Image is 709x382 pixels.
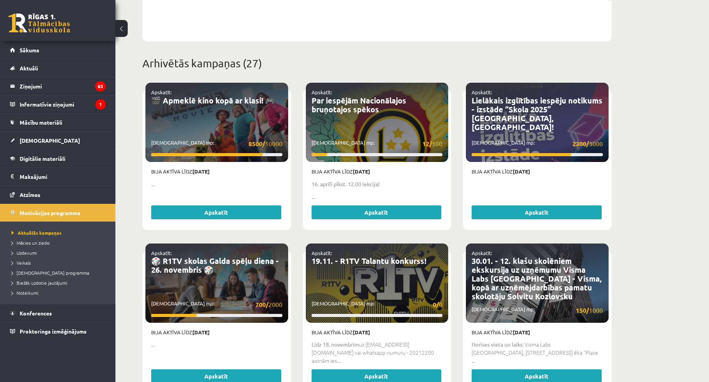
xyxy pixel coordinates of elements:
a: Rīgas 1. Tālmācības vidusskola [8,13,70,33]
strong: [DATE] [353,168,370,175]
a: Ziņojumi63 [10,77,106,95]
p: [DEMOGRAPHIC_DATA] mp: [312,139,443,148]
a: Uzdevumi [12,249,108,256]
a: Konferences [10,304,106,322]
p: [DEMOGRAPHIC_DATA] mp: [151,139,282,148]
i: 1 [95,99,106,110]
strong: [DATE] [353,329,370,335]
a: Apskatīt [151,205,281,219]
p: Arhivētās kampaņas (27) [142,55,612,72]
p: [DEMOGRAPHIC_DATA] mp: [312,300,443,309]
i: 63 [95,81,106,92]
legend: Ziņojumi [20,77,106,95]
a: Apskatīt: [312,89,332,95]
a: Maksājumi [10,168,106,185]
strong: Līdz 18. novembrim [312,341,359,348]
span: Aktuālās kampaņas [12,230,62,236]
span: Biežāk uzdotie jautājumi [12,280,67,286]
span: 3000 [572,139,603,148]
span: Aktuāli [20,65,38,72]
span: [DEMOGRAPHIC_DATA] programma [12,270,89,276]
a: Informatīvie ziņojumi1 [10,95,106,113]
span: Sākums [20,47,39,53]
a: Digitālie materiāli [10,150,106,167]
span: Motivācijas programma [20,209,80,216]
span: Atzīmes [20,191,40,198]
a: 30.01. - 12. klašu skolēniem ekskursija uz uzņēmumu Visma Labs [GEOGRAPHIC_DATA] - Visma, kopā ar... [472,256,602,301]
span: Mācies un ziedo [12,240,50,246]
p: : Visma Labs [GEOGRAPHIC_DATA], [STREET_ADDRESS] ēka "Place ... [472,340,603,365]
a: Apskatīt: [312,250,332,256]
p: ... [151,180,282,188]
strong: 150/ [576,306,589,314]
a: Biežāk uzdotie jautājumi [12,279,108,286]
p: [DEMOGRAPHIC_DATA] mp: [472,305,603,315]
a: [DEMOGRAPHIC_DATA] [10,132,106,149]
span: 10000 [249,139,282,148]
strong: 16. aprīlī plkst. 12.00 lekcija! [312,180,380,187]
legend: Informatīvie ziņojumi [20,95,106,113]
a: 19.11. - R1TV Talantu konkurss! [312,256,426,266]
a: [DEMOGRAPHIC_DATA] programma [12,269,108,276]
span: [DEMOGRAPHIC_DATA] [20,137,80,144]
strong: [DATE] [513,168,530,175]
span: 0 [433,300,442,309]
span: Uzdevumi [12,250,37,256]
a: Par iespējām Nacionālajos bruņotajos spēkos [312,95,406,114]
span: Noteikumi [12,290,38,296]
p: Bija aktīva līdz [472,329,603,336]
p: Bija aktīva līdz [151,329,282,336]
p: ... [151,340,282,349]
a: Proktoringa izmēģinājums [10,322,106,340]
strong: 2300/ [572,140,589,148]
a: Apskatīt: [472,250,492,256]
p: Bija aktīva līdz [312,329,443,336]
strong: [DATE] [192,168,210,175]
strong: 700/ [255,300,269,309]
a: Aktuāli [10,59,106,77]
strong: 12/ [422,140,432,148]
p: [DEMOGRAPHIC_DATA] mp: [151,300,282,309]
a: Mācies un ziedo [12,239,108,246]
p: uz [EMAIL_ADDRESS][DOMAIN_NAME] vai whatsapp numuru - 20212200 aicinām ies... [312,340,443,365]
a: 🎲 R1TV skolas Galda spēļu diena - 26. novembris 🎲 [151,256,279,275]
a: 🎬 Apmeklē kino kopā ar klasi! 🎮 [151,95,275,105]
a: Apskatīt: [151,89,172,95]
p: ... [312,193,443,201]
strong: [DATE] [513,329,530,335]
a: Apskatīt [472,205,602,219]
p: Bija aktīva līdz [312,168,443,175]
legend: Maksājumi [20,168,106,185]
a: Apskatīt: [151,250,172,256]
a: Apskatīt [312,205,442,219]
span: Mācību materiāli [20,119,62,126]
p: [DEMOGRAPHIC_DATA] mp: [472,139,603,148]
a: Atzīmes [10,186,106,204]
a: Sākums [10,41,106,59]
a: Aktuālās kampaņas [12,229,108,236]
span: Proktoringa izmēģinājums [20,328,87,335]
a: Apskatīt: [472,89,492,95]
a: Motivācijas programma [10,204,106,222]
span: 1000 [576,305,603,315]
a: Lielākais izglītības iespēju notikums - izstāde “Skola 2025” [GEOGRAPHIC_DATA], [GEOGRAPHIC_DATA]! [472,95,602,132]
a: Veikals [12,259,108,266]
span: 2000 [255,300,282,309]
strong: Norises vieta un laiks [472,341,522,348]
strong: 8500/ [249,140,265,148]
span: Konferences [20,310,52,317]
p: Bija aktīva līdz [472,168,603,175]
p: Bija aktīva līdz [151,168,282,175]
span: 100 [422,139,442,148]
a: Mācību materiāli [10,113,106,131]
strong: 0/ [433,300,439,309]
span: Digitālie materiāli [20,155,65,162]
a: Noteikumi [12,289,108,296]
span: Veikals [12,260,31,266]
strong: [DATE] [192,329,210,335]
